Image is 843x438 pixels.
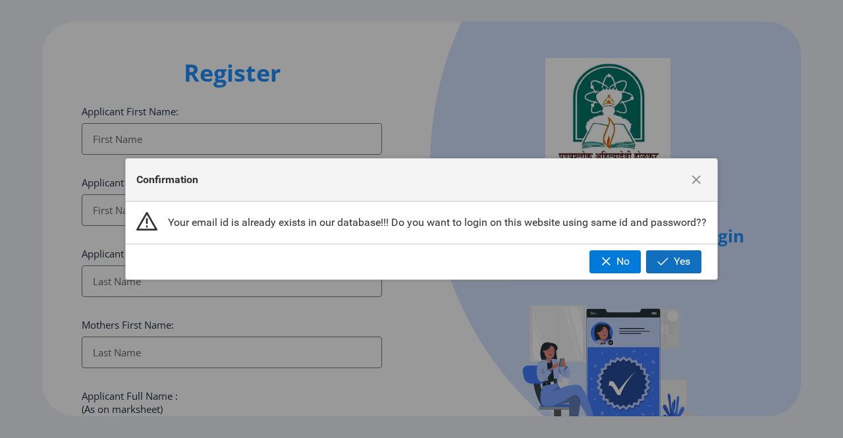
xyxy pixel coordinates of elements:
[616,256,630,267] span: No
[674,256,690,267] span: Yes
[589,250,641,273] button: No
[646,250,701,273] button: Yes
[168,216,707,229] span: Your email id is already exists in our database!!! Do you want to login on this website using sam...
[136,173,198,186] span: Confirmation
